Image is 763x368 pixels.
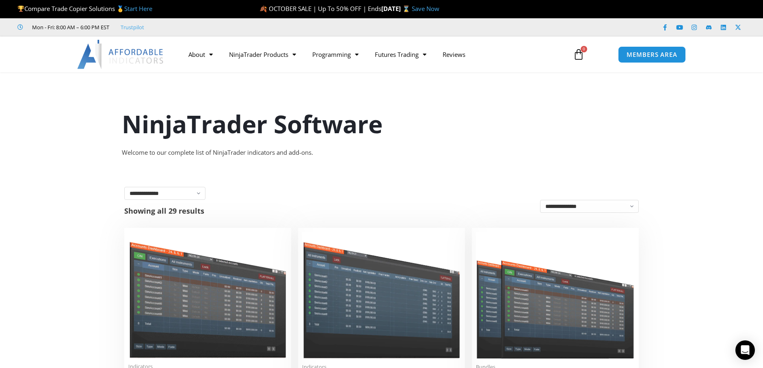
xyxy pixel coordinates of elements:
[18,6,24,12] img: 🏆
[381,4,412,13] strong: [DATE] ⌛
[367,45,434,64] a: Futures Trading
[124,207,204,214] p: Showing all 29 results
[618,46,686,63] a: MEMBERS AREA
[180,45,221,64] a: About
[221,45,304,64] a: NinjaTrader Products
[17,4,152,13] span: Compare Trade Copier Solutions 🥇
[121,22,144,32] a: Trustpilot
[180,45,564,64] nav: Menu
[302,232,461,358] img: Account Risk Manager
[259,4,381,13] span: 🍂 OCTOBER SALE | Up To 50% OFF | Ends
[77,40,164,69] img: LogoAI | Affordable Indicators – NinjaTrader
[412,4,439,13] a: Save Now
[128,232,287,358] img: Duplicate Account Actions
[540,200,639,213] select: Shop order
[581,46,587,52] span: 0
[735,340,755,360] div: Open Intercom Messenger
[434,45,473,64] a: Reviews
[561,43,597,66] a: 0
[304,45,367,64] a: Programming
[627,52,677,58] span: MEMBERS AREA
[124,4,152,13] a: Start Here
[30,22,109,32] span: Mon - Fri: 8:00 AM – 6:00 PM EST
[122,147,642,158] div: Welcome to our complete list of NinjaTrader indicators and add-ons.
[476,232,635,359] img: Accounts Dashboard Suite
[122,107,642,141] h1: NinjaTrader Software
